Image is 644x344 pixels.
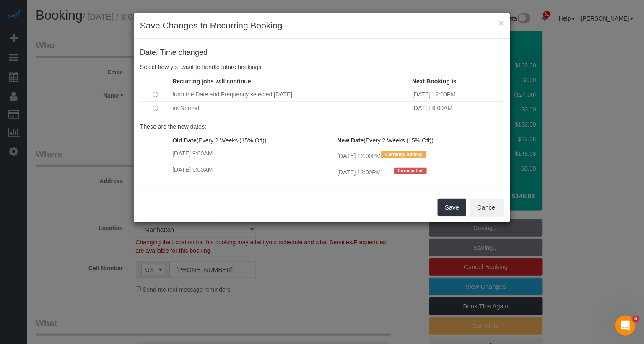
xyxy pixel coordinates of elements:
[170,88,410,101] td: from the Date and Frequency selected [DATE]
[140,48,177,57] span: Date, Time
[335,134,504,147] th: (Every 2 Weeks (15% Off))
[633,316,639,322] span: 5
[172,137,197,144] strong: Old Date
[381,151,426,158] span: Currently editing
[394,168,427,174] span: Forecasted
[170,134,335,147] th: (Every 2 Weeks (15% Off))
[140,122,504,131] p: These are the new dates:
[338,137,364,144] strong: New Date
[412,78,457,85] strong: Next Booking is
[172,78,251,85] strong: Recurring jobs will continue
[499,18,504,27] button: ×
[470,199,504,216] button: Cancel
[170,101,410,115] td: as Normal
[170,163,335,178] td: [DATE] 9:00AM
[140,63,504,71] p: Select how you want to handle future bookings:
[140,19,504,32] h3: Save Changes to Recurring Booking
[335,147,504,163] td: [DATE] 12:00PM
[338,169,381,176] span: [DATE] 12:00PM
[140,49,504,57] h4: changed
[410,88,504,101] td: [DATE] 12:00PM
[410,101,504,115] td: [DATE] 9:00AM
[615,316,636,336] iframe: Intercom live chat
[438,199,466,216] button: Save
[170,147,335,163] td: [DATE] 9:00AM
